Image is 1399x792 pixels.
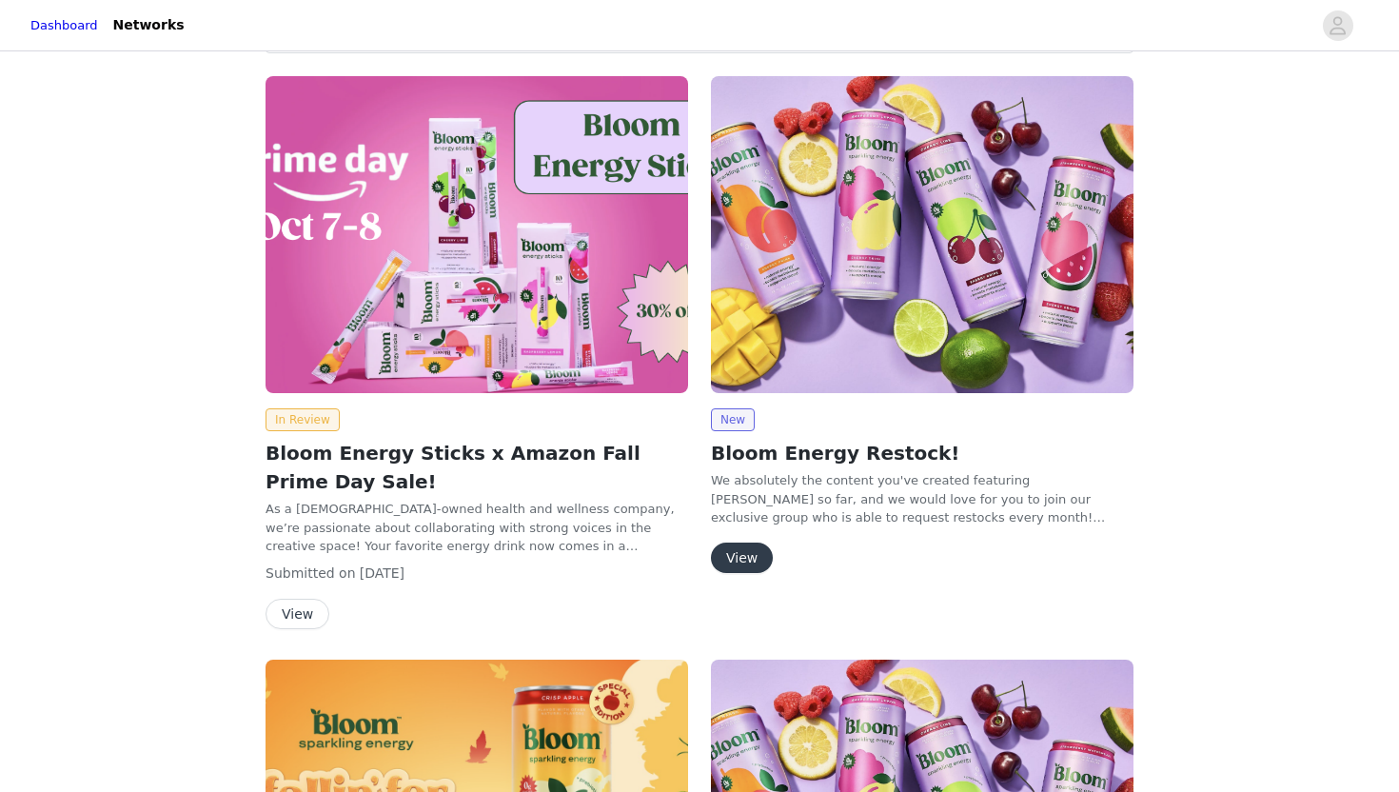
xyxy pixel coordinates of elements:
span: New [711,408,755,431]
a: View [266,607,329,622]
img: Bloom Nutrition [266,76,688,393]
h2: Bloom Energy Sticks x Amazon Fall Prime Day Sale! [266,439,688,496]
img: Bloom Nutrition [711,76,1133,393]
p: As a [DEMOGRAPHIC_DATA]-owned health and wellness company, we’re passionate about collaborating w... [266,500,688,556]
div: avatar [1329,10,1347,41]
h2: Bloom Energy Restock! [711,439,1133,467]
a: Networks [102,4,196,47]
span: [DATE] [360,565,404,581]
button: View [711,543,773,573]
a: View [711,551,773,565]
span: Submitted on [266,565,356,581]
p: We absolutely the content you've created featuring [PERSON_NAME] so far, and we would love for yo... [711,471,1133,527]
span: In Review [266,408,340,431]
a: Dashboard [30,16,98,35]
button: View [266,599,329,629]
